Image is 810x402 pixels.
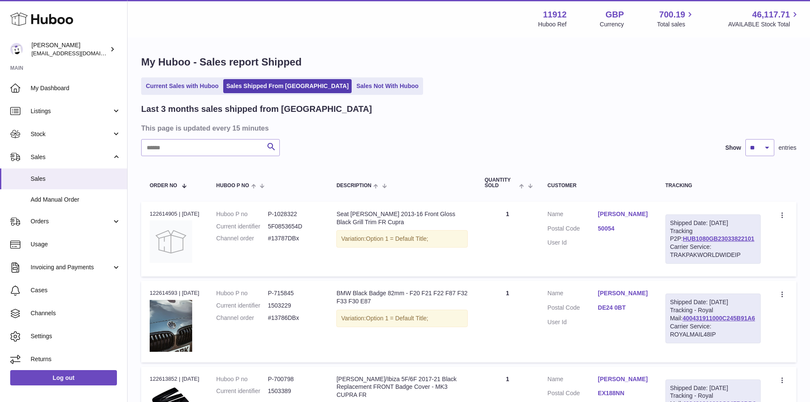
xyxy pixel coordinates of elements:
[659,9,685,20] span: 700.19
[548,304,598,314] dt: Postal Code
[31,153,112,161] span: Sales
[605,9,624,20] strong: GBP
[268,302,319,310] dd: 1503229
[31,309,121,317] span: Channels
[548,183,648,188] div: Customer
[543,9,567,20] strong: 11912
[268,222,319,231] dd: 5F0853654D
[682,315,755,322] a: 400431911000C245B91A6
[268,289,319,297] dd: P-715845
[216,183,249,188] span: Huboo P no
[598,225,648,233] a: 50054
[683,235,754,242] a: HUB1080GB23033822101
[336,289,467,305] div: BMW Black Badge 82mm - F20 F21 F22 F87 F32 F33 F30 E87
[31,240,121,248] span: Usage
[150,183,177,188] span: Order No
[31,332,121,340] span: Settings
[336,310,467,327] div: Variation:
[31,286,121,294] span: Cases
[548,375,598,385] dt: Name
[670,322,756,339] div: Carrier Service: ROYALMAIL48IP
[336,210,467,226] div: Seat [PERSON_NAME] 2013-16 Front Gloss Black Grill Trim FR Cupra
[150,289,199,297] div: 122614593 | [DATE]
[538,20,567,29] div: Huboo Ref
[216,222,268,231] dt: Current identifier
[216,375,268,383] dt: Huboo P no
[665,214,761,264] div: Tracking P2P:
[548,225,598,235] dt: Postal Code
[548,210,598,220] dt: Name
[268,314,319,322] dd: #13786DBx
[31,41,108,57] div: [PERSON_NAME]
[268,375,319,383] dd: P-700798
[31,130,112,138] span: Stock
[223,79,352,93] a: Sales Shipped From [GEOGRAPHIC_DATA]
[670,384,756,392] div: Shipped Date: [DATE]
[143,79,222,93] a: Current Sales with Huboo
[485,177,517,188] span: Quantity Sold
[670,298,756,306] div: Shipped Date: [DATE]
[670,219,756,227] div: Shipped Date: [DATE]
[728,9,800,29] a: 46,117.71 AVAILABLE Stock Total
[150,220,192,263] img: no-photo.jpg
[600,20,624,29] div: Currency
[336,230,467,248] div: Variation:
[268,210,319,218] dd: P-1028322
[476,281,539,362] td: 1
[548,239,598,247] dt: User Id
[598,375,648,383] a: [PERSON_NAME]
[141,123,794,133] h3: This page is updated every 15 minutes
[353,79,421,93] a: Sales Not With Huboo
[216,387,268,395] dt: Current identifier
[150,300,192,352] img: BMWFrontBlackBadgeFitted.png
[10,370,117,385] a: Log out
[598,289,648,297] a: [PERSON_NAME]
[216,314,268,322] dt: Channel order
[665,294,761,343] div: Tracking - Royal Mail:
[598,210,648,218] a: [PERSON_NAME]
[216,234,268,242] dt: Channel order
[779,144,796,152] span: entries
[31,263,112,271] span: Invoicing and Payments
[31,107,112,115] span: Listings
[216,210,268,218] dt: Huboo P no
[752,9,790,20] span: 46,117.71
[31,217,112,225] span: Orders
[150,375,199,383] div: 122613852 | [DATE]
[216,302,268,310] dt: Current identifier
[31,84,121,92] span: My Dashboard
[657,20,695,29] span: Total sales
[657,9,695,29] a: 700.19 Total sales
[548,318,598,326] dt: User Id
[665,183,761,188] div: Tracking
[366,315,429,322] span: Option 1 = Default Title;
[548,289,598,299] dt: Name
[10,43,23,56] img: internalAdmin-11912@internal.huboo.com
[598,389,648,397] a: EX188NN
[725,144,741,152] label: Show
[216,289,268,297] dt: Huboo P no
[31,50,125,57] span: [EMAIL_ADDRESS][DOMAIN_NAME]
[141,103,372,115] h2: Last 3 months sales shipped from [GEOGRAPHIC_DATA]
[670,243,756,259] div: Carrier Service: TRAKPAKWORLDWIDEIP
[336,183,371,188] span: Description
[31,175,121,183] span: Sales
[268,387,319,395] dd: 1503389
[141,55,796,69] h1: My Huboo - Sales report Shipped
[476,202,539,277] td: 1
[336,375,467,399] div: [PERSON_NAME]/Ibiza 5F/6F 2017-21 Black Replacement FRONT Badge Cover - MK3 CUPRA FR
[31,355,121,363] span: Returns
[31,196,121,204] span: Add Manual Order
[548,389,598,399] dt: Postal Code
[366,235,429,242] span: Option 1 = Default Title;
[598,304,648,312] a: DE24 0BT
[150,210,199,218] div: 122614905 | [DATE]
[268,234,319,242] dd: #13787DBx
[728,20,800,29] span: AVAILABLE Stock Total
